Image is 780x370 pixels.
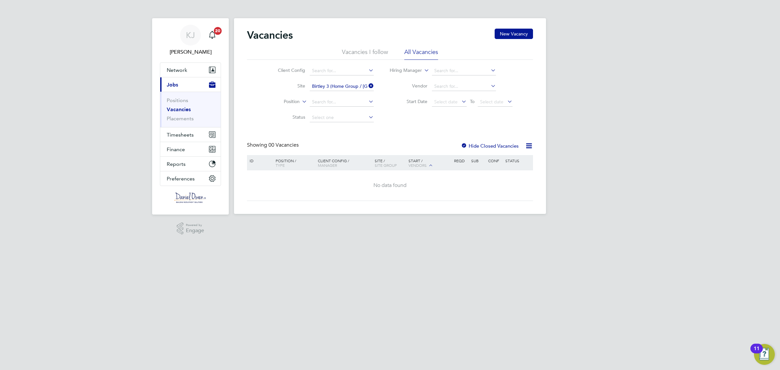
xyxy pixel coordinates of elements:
span: Engage [186,228,204,233]
button: Open Resource Center, 11 new notifications [754,344,775,365]
a: Go to home page [160,192,221,203]
div: No data found [248,182,532,189]
a: KJ[PERSON_NAME] [160,25,221,56]
div: 11 [754,349,760,357]
span: Reports [167,161,186,167]
button: Finance [160,142,221,156]
label: Site [268,83,305,89]
span: Katherine Jacobs [160,48,221,56]
span: Select date [480,99,503,105]
a: Powered byEngage [177,222,204,235]
span: Manager [318,163,337,168]
span: Vendors [409,163,427,168]
label: Hiring Manager [384,67,422,74]
input: Search for... [432,66,496,75]
span: Select date [434,99,458,105]
span: Finance [167,146,185,152]
div: Jobs [160,92,221,127]
input: Search for... [310,82,374,91]
span: Powered by [186,222,204,228]
span: KJ [186,31,195,39]
li: Vacancies I follow [342,48,388,60]
a: Positions [167,97,188,103]
div: Position / [271,155,316,171]
span: Network [167,67,187,73]
h2: Vacancies [247,29,293,42]
input: Select one [310,113,374,122]
span: 20 [214,27,222,35]
div: Status [504,155,532,166]
label: Client Config [268,67,305,73]
button: Preferences [160,171,221,186]
span: Timesheets [167,132,194,138]
span: Jobs [167,82,178,88]
label: Status [268,114,305,120]
a: Vacancies [167,106,191,112]
span: Preferences [167,176,195,182]
label: Position [262,99,300,105]
div: Showing [247,142,300,149]
span: Site Group [375,163,397,168]
li: All Vacancies [404,48,438,60]
span: 00 Vacancies [268,142,299,148]
button: Timesheets [160,127,221,142]
button: Network [160,63,221,77]
span: Type [276,163,285,168]
button: New Vacancy [495,29,533,39]
label: Hide Closed Vacancies [461,143,519,149]
button: Reports [160,157,221,171]
label: Vendor [390,83,427,89]
div: Sub [470,155,487,166]
input: Search for... [310,66,374,75]
div: Start / [407,155,452,171]
div: Reqd [452,155,469,166]
input: Search for... [432,82,496,91]
button: Jobs [160,77,221,92]
img: danielowen-logo-retina.png [174,192,207,203]
div: Client Config / [316,155,373,171]
div: Site / [373,155,407,171]
div: Conf [487,155,503,166]
nav: Main navigation [152,18,229,215]
div: ID [248,155,271,166]
label: Start Date [390,99,427,104]
span: To [468,97,476,106]
a: Placements [167,115,194,122]
input: Search for... [310,98,374,107]
a: 20 [206,25,219,46]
